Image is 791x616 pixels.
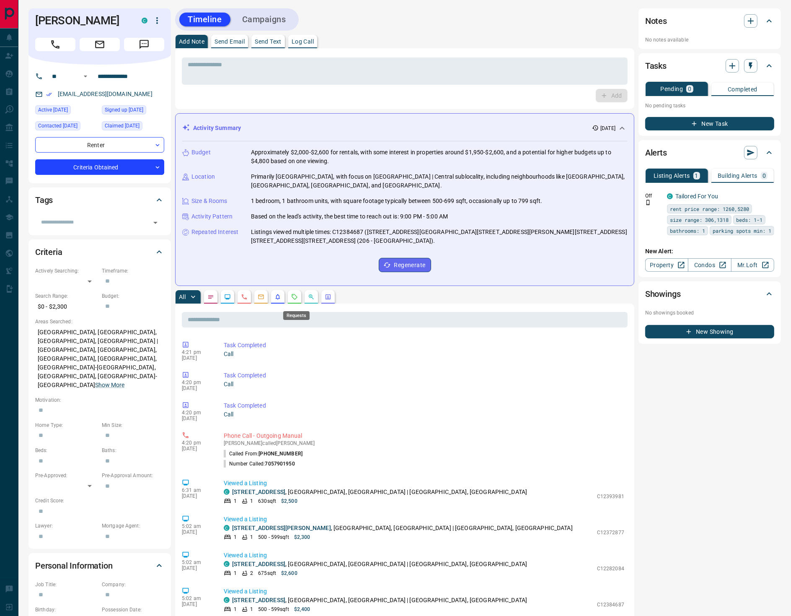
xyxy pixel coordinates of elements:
[182,601,211,607] p: [DATE]
[191,172,215,181] p: Location
[251,228,627,245] p: Listings viewed multiple times: C12384687 ([STREET_ADDRESS][GEOGRAPHIC_DATA][STREET_ADDRESS][PERS...
[597,529,624,536] p: C12372877
[718,173,757,179] p: Building Alerts
[191,228,238,237] p: Repeated Interest
[645,11,774,31] div: Notes
[645,200,651,205] svg: Push Notification Only
[234,569,237,577] p: 1
[179,39,204,44] p: Add Note
[294,606,310,613] p: $2,400
[234,606,237,613] p: 1
[224,597,230,603] div: condos.ca
[35,325,164,392] p: [GEOGRAPHIC_DATA], [GEOGRAPHIC_DATA], [GEOGRAPHIC_DATA], [GEOGRAPHIC_DATA] | [GEOGRAPHIC_DATA], [...
[35,396,164,404] p: Motivation:
[35,472,98,479] p: Pre-Approved:
[645,287,681,301] h2: Showings
[232,596,527,605] p: , [GEOGRAPHIC_DATA], [GEOGRAPHIC_DATA] | [GEOGRAPHIC_DATA], [GEOGRAPHIC_DATA]
[35,190,164,210] div: Tags
[182,379,211,385] p: 4:20 pm
[265,461,295,467] span: 7057901950
[224,525,230,531] div: condos.ca
[645,99,774,112] p: No pending tasks
[251,197,542,205] p: 1 bedroom, 1 bathroom units, with square footage typically between 500-699 sqft, occasionally up ...
[234,533,237,541] p: 1
[35,245,62,259] h2: Criteria
[667,193,673,199] div: condos.ca
[224,371,624,380] p: Task Completed
[35,606,98,613] p: Birthday:
[35,267,98,275] p: Actively Searching:
[35,581,98,588] p: Job Title:
[58,91,153,97] a: [EMAIL_ADDRESS][DOMAIN_NAME]
[232,525,331,531] a: [STREET_ADDRESS][PERSON_NAME]
[645,117,774,130] button: New Task
[35,421,98,429] p: Home Type:
[102,472,164,479] p: Pre-Approval Amount:
[224,515,624,524] p: Viewed a Listing
[250,533,253,541] p: 1
[38,122,78,130] span: Contacted [DATE]
[224,341,624,350] p: Task Completed
[124,38,164,51] span: Message
[232,560,527,569] p: , [GEOGRAPHIC_DATA], [GEOGRAPHIC_DATA] | [GEOGRAPHIC_DATA], [GEOGRAPHIC_DATA]
[645,192,662,200] p: Off
[597,565,624,572] p: C12282084
[102,421,164,429] p: Min Size:
[645,59,667,73] h2: Tasks
[224,551,624,560] p: Viewed a Listing
[645,143,774,163] div: Alerts
[182,385,211,391] p: [DATE]
[215,39,245,44] p: Send Email
[102,292,164,300] p: Budget:
[292,39,314,44] p: Log Call
[736,216,763,224] span: beds: 1-1
[35,556,164,576] div: Personal Information
[193,124,241,133] p: Activity Summary
[35,137,164,153] div: Renter
[258,497,276,505] p: 630 sqft
[232,524,573,533] p: , [GEOGRAPHIC_DATA], [GEOGRAPHIC_DATA] | [GEOGRAPHIC_DATA], [GEOGRAPHIC_DATA]
[46,91,52,97] svg: Email Verified
[670,205,749,213] span: rent price range: 1260,5280
[224,479,624,488] p: Viewed a Listing
[191,212,233,221] p: Activity Pattern
[182,595,211,601] p: 5:02 am
[35,159,164,175] div: Criteria Obtained
[35,559,113,572] h2: Personal Information
[258,294,264,300] svg: Emails
[232,597,285,603] a: [STREET_ADDRESS]
[150,217,161,229] button: Open
[645,247,774,256] p: New Alert:
[142,18,147,23] div: condos.ca
[232,489,285,495] a: [STREET_ADDRESS]
[728,86,757,92] p: Completed
[179,13,230,26] button: Timeline
[255,39,282,44] p: Send Text
[35,105,98,117] div: Thu Sep 11 2025
[35,447,98,454] p: Beds:
[645,284,774,304] div: Showings
[241,294,248,300] svg: Calls
[670,216,729,224] span: size range: 306,1318
[35,14,129,27] h1: [PERSON_NAME]
[670,226,705,235] span: bathrooms: 1
[281,497,297,505] p: $2,500
[250,497,253,505] p: 1
[600,125,615,132] p: [DATE]
[182,487,211,493] p: 6:31 am
[182,559,211,565] p: 5:02 am
[645,258,688,272] a: Property
[597,601,624,608] p: C12384687
[645,36,774,44] p: No notes available
[224,450,302,457] p: Called From:
[182,410,211,416] p: 4:20 pm
[654,173,690,179] p: Listing Alerts
[182,440,211,446] p: 4:20 pm
[645,309,774,317] p: No showings booked
[645,14,667,28] h2: Notes
[105,106,143,114] span: Signed up [DATE]
[232,561,285,567] a: [STREET_ADDRESS]
[35,292,98,300] p: Search Range:
[763,173,766,179] p: 0
[645,146,667,159] h2: Alerts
